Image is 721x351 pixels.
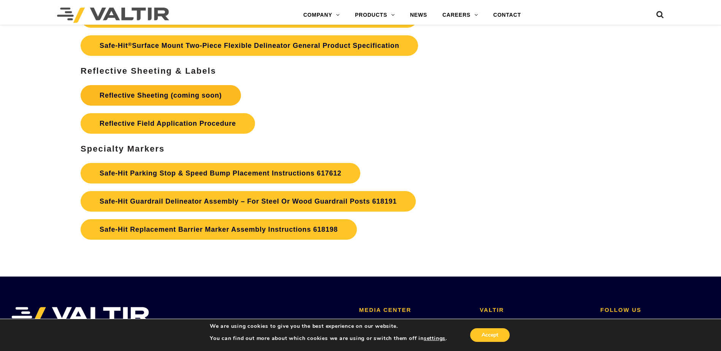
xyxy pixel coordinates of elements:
a: COMPANY [296,8,347,23]
h2: VALTIR [480,307,589,313]
a: Safe-Hit Replacement Barrier Marker Assembly Instructions 618198 [81,219,357,240]
button: settings [424,335,445,342]
sup: ® [128,41,132,47]
a: Reflective Field Application Procedure [81,113,255,134]
p: You can find out more about which cookies we are using or switch them off in . [210,335,447,342]
a: Reflective Sheeting (coming soon) [81,85,241,106]
strong: Safe-Hit Parking Stop & Speed Bump Placement Instructions 617612 [100,169,341,177]
a: CONTACT [486,8,529,23]
b: Specialty Markers [81,144,165,153]
a: CAREERS [435,8,486,23]
a: NEWS [402,8,435,23]
h2: FOLLOW US [601,307,710,313]
strong: Safe-Hit Guardrail Delineator Assembly – For Steel Or Wood Guardrail Posts 618191 [100,198,397,205]
h2: MEDIA CENTER [359,307,468,313]
p: We are using cookies to give you the best experience on our website. [210,323,447,330]
a: Safe-Hit Parking Stop & Speed Bump Placement Instructions 617612 [81,163,360,183]
a: Safe-Hit®Surface Mount Two-Piece Flexible Delineator General Product Specification [81,35,418,56]
img: Valtir [57,8,169,23]
a: Safe-Hit Guardrail Delineator Assembly – For Steel Or Wood Guardrail Posts 618191 [81,191,416,212]
button: Accept [470,328,510,342]
img: VALTIR [11,307,149,326]
b: Reflective Sheeting & Labels [81,66,216,76]
strong: Safe-Hit Replacement Barrier Marker Assembly Instructions 618198 [100,226,338,233]
a: PRODUCTS [347,8,402,23]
